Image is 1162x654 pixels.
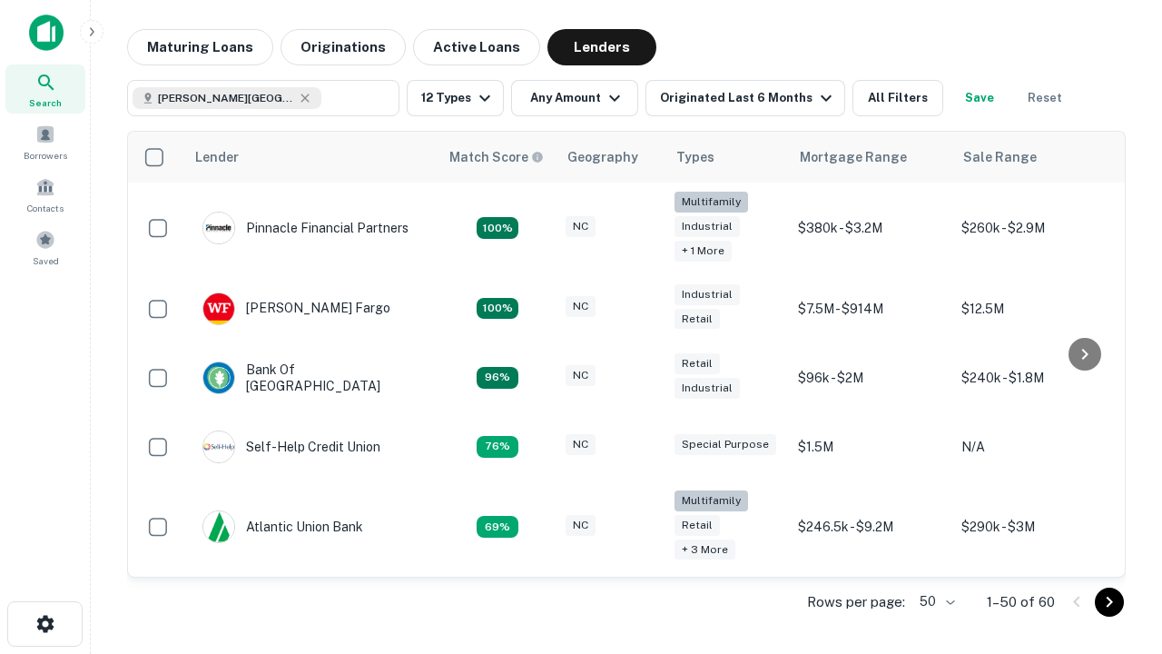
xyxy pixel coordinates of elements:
div: NC [566,296,596,317]
span: Saved [33,253,59,268]
img: picture [203,511,234,542]
div: Originated Last 6 Months [660,87,837,109]
div: Bank Of [GEOGRAPHIC_DATA] [202,362,420,394]
img: picture [203,293,234,324]
div: Special Purpose [675,434,776,455]
div: NC [566,216,596,237]
button: Lenders [547,29,656,65]
div: Industrial [675,284,740,305]
td: $260k - $2.9M [952,183,1116,274]
span: [PERSON_NAME][GEOGRAPHIC_DATA], [GEOGRAPHIC_DATA] [158,90,294,106]
button: Active Loans [413,29,540,65]
button: Originated Last 6 Months [645,80,845,116]
a: Contacts [5,170,85,219]
span: Contacts [27,201,64,215]
button: Save your search to get updates of matches that match your search criteria. [950,80,1009,116]
td: $240k - $1.8M [952,343,1116,412]
p: 1–50 of 60 [987,591,1055,613]
div: [PERSON_NAME] Fargo [202,292,390,325]
img: capitalize-icon.png [29,15,64,51]
img: picture [203,431,234,462]
div: Mortgage Range [800,146,907,168]
th: Lender [184,132,438,183]
div: 50 [912,589,958,615]
div: Retail [675,353,720,374]
a: Search [5,64,85,114]
span: Search [29,95,62,110]
button: Reset [1016,80,1074,116]
div: + 1 more [675,241,732,262]
button: Originations [281,29,406,65]
div: Multifamily [675,490,748,511]
div: Types [676,146,714,168]
img: picture [203,362,234,393]
th: Capitalize uses an advanced AI algorithm to match your search with the best lender. The match sco... [438,132,556,183]
div: Sale Range [963,146,1037,168]
div: Matching Properties: 26, hasApolloMatch: undefined [477,217,518,239]
th: Sale Range [952,132,1116,183]
a: Saved [5,223,85,272]
td: $1.5M [789,412,952,481]
td: $380k - $3.2M [789,183,952,274]
div: Atlantic Union Bank [202,510,363,543]
span: Borrowers [24,148,67,163]
td: $290k - $3M [952,481,1116,573]
button: Go to next page [1095,588,1124,617]
p: Rows per page: [807,591,905,613]
td: $12.5M [952,274,1116,343]
div: Multifamily [675,192,748,213]
div: NC [566,434,596,455]
div: Matching Properties: 14, hasApolloMatch: undefined [477,367,518,389]
button: Maturing Loans [127,29,273,65]
th: Mortgage Range [789,132,952,183]
button: 12 Types [407,80,504,116]
div: Retail [675,515,720,536]
div: Industrial [675,378,740,399]
td: $7.5M - $914M [789,274,952,343]
div: Lender [195,146,239,168]
th: Types [665,132,789,183]
h6: Match Score [449,147,540,167]
div: Industrial [675,216,740,237]
th: Geography [556,132,665,183]
div: Self-help Credit Union [202,431,380,463]
img: picture [203,213,234,243]
div: Matching Properties: 11, hasApolloMatch: undefined [477,436,518,458]
div: Retail [675,309,720,330]
div: Matching Properties: 15, hasApolloMatch: undefined [477,298,518,320]
a: Borrowers [5,117,85,166]
div: + 3 more [675,540,735,560]
td: $246.5k - $9.2M [789,481,952,573]
button: Any Amount [511,80,638,116]
div: Matching Properties: 10, hasApolloMatch: undefined [477,516,518,538]
div: NC [566,515,596,536]
div: Capitalize uses an advanced AI algorithm to match your search with the best lender. The match sco... [449,147,544,167]
div: NC [566,365,596,386]
iframe: Chat Widget [1071,509,1162,596]
td: N/A [952,412,1116,481]
div: Geography [567,146,638,168]
button: All Filters [852,80,943,116]
div: Pinnacle Financial Partners [202,212,409,244]
td: $96k - $2M [789,343,952,412]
